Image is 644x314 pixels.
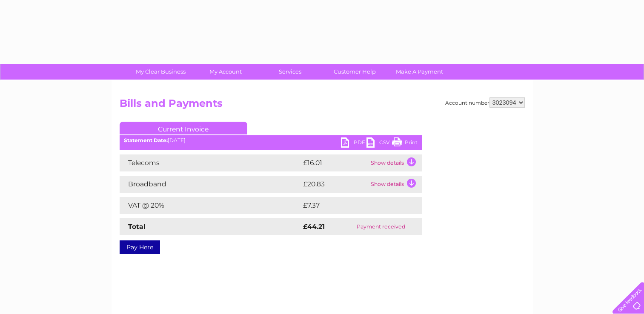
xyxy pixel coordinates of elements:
a: Current Invoice [120,122,247,134]
td: £20.83 [301,176,369,193]
h2: Bills and Payments [120,97,525,114]
a: Services [255,64,325,80]
td: Show details [369,176,422,193]
a: Pay Here [120,240,160,254]
b: Statement Date: [124,137,168,143]
a: PDF [341,137,366,150]
div: Account number [445,97,525,108]
td: £16.01 [301,154,369,171]
td: £7.37 [301,197,401,214]
td: Show details [369,154,422,171]
a: My Account [190,64,260,80]
td: Payment received [341,218,421,235]
td: VAT @ 20% [120,197,301,214]
strong: Total [128,223,146,231]
strong: £44.21 [303,223,325,231]
a: My Clear Business [126,64,196,80]
a: Print [392,137,418,150]
td: Broadband [120,176,301,193]
div: [DATE] [120,137,422,143]
a: Make A Payment [384,64,455,80]
a: CSV [366,137,392,150]
a: Customer Help [320,64,390,80]
td: Telecoms [120,154,301,171]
